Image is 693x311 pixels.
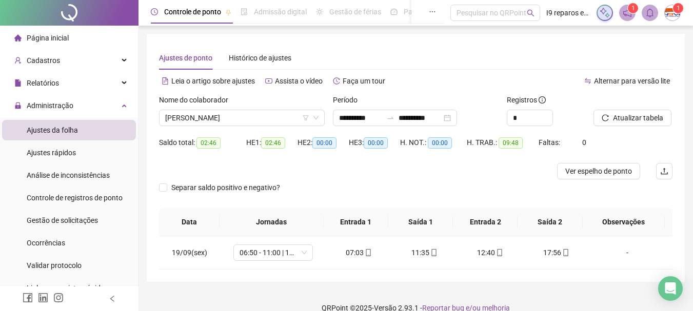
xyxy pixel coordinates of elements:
[14,102,22,109] span: lock
[333,77,340,85] span: history
[518,208,582,236] th: Saída 2
[349,137,400,149] div: HE 3:
[527,9,534,17] span: search
[400,137,467,149] div: H. NOT.:
[14,57,22,64] span: user-add
[171,77,255,85] span: Leia o artigo sobre ajustes
[390,8,398,15] span: dashboard
[623,8,632,17] span: notification
[27,56,60,65] span: Cadastros
[165,110,319,126] span: PAULO DE CARVALHO
[109,295,116,302] span: left
[507,94,546,106] span: Registros
[220,208,324,236] th: Jornadas
[591,216,657,227] span: Observações
[27,239,65,247] span: Ocorrências
[261,137,285,149] span: 02:46
[159,208,220,236] th: Data
[14,34,22,42] span: home
[539,138,562,147] span: Faltas:
[225,9,231,15] span: pushpin
[172,248,207,257] span: 19/09(sex)
[466,247,515,258] div: 12:40
[429,249,438,256] span: mobile
[400,247,449,258] div: 11:35
[582,138,586,147] span: 0
[597,247,658,258] div: -
[539,96,546,103] span: info-circle
[27,216,98,224] span: Gestão de solicitações
[599,7,610,18] img: sparkle-icon.fc2bf0ac1784a2077858766a79e2daf3.svg
[162,77,169,85] span: file-text
[27,261,82,269] span: Validar protocolo
[334,247,384,258] div: 07:03
[364,249,372,256] span: mobile
[628,3,638,13] sup: 1
[316,8,323,15] span: sun
[665,5,680,20] img: 90218
[313,115,319,121] span: down
[546,7,590,18] span: I9 reparos em Containers
[38,293,48,303] span: linkedin
[658,276,683,301] div: Open Intercom Messenger
[159,54,212,62] span: Ajustes de ponto
[386,114,394,122] span: to
[677,5,680,12] span: 1
[495,249,503,256] span: mobile
[343,77,385,85] span: Faça um tour
[151,8,158,15] span: clock-circle
[298,137,349,149] div: HE 2:
[53,293,64,303] span: instagram
[499,137,523,149] span: 09:48
[254,8,307,16] span: Admissão digital
[565,165,632,177] span: Ver espelho de ponto
[593,110,671,126] button: Atualizar tabela
[557,163,640,179] button: Ver espelho de ponto
[159,94,235,106] label: Nome do colaborador
[594,77,670,85] span: Alternar para versão lite
[27,79,59,87] span: Relatórios
[584,77,591,85] span: swap
[167,182,284,193] span: Separar saldo positivo e negativo?
[27,101,73,110] span: Administração
[27,34,69,42] span: Página inicial
[312,137,336,149] span: 00:00
[467,137,539,149] div: H. TRAB.:
[241,8,248,15] span: file-done
[27,126,78,134] span: Ajustes da folha
[159,137,246,149] div: Saldo total:
[196,137,221,149] span: 02:46
[27,149,76,157] span: Ajustes rápidos
[404,8,444,16] span: Painel do DP
[229,54,291,62] span: Histórico de ajustes
[645,8,655,17] span: bell
[561,249,569,256] span: mobile
[386,114,394,122] span: swap-right
[27,171,110,179] span: Análise de inconsistências
[329,8,381,16] span: Gestão de férias
[23,293,33,303] span: facebook
[246,137,298,149] div: HE 1:
[14,79,22,87] span: file
[164,8,221,16] span: Controle de ponto
[303,115,309,121] span: filter
[333,94,364,106] label: Período
[265,77,272,85] span: youtube
[631,5,635,12] span: 1
[240,245,307,260] span: 06:50 - 11:00 | 12:00 - 15:10
[324,208,388,236] th: Entrada 1
[583,208,665,236] th: Observações
[660,167,668,175] span: upload
[275,77,323,85] span: Assista o vídeo
[613,112,663,123] span: Atualizar tabela
[27,284,105,292] span: Link para registro rápido
[27,194,123,202] span: Controle de registros de ponto
[673,3,683,13] sup: Atualize o seu contato no menu Meus Dados
[428,137,452,149] span: 00:00
[453,208,518,236] th: Entrada 2
[364,137,388,149] span: 00:00
[429,8,436,15] span: ellipsis
[602,114,609,121] span: reload
[531,247,581,258] div: 17:56
[388,208,453,236] th: Saída 1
